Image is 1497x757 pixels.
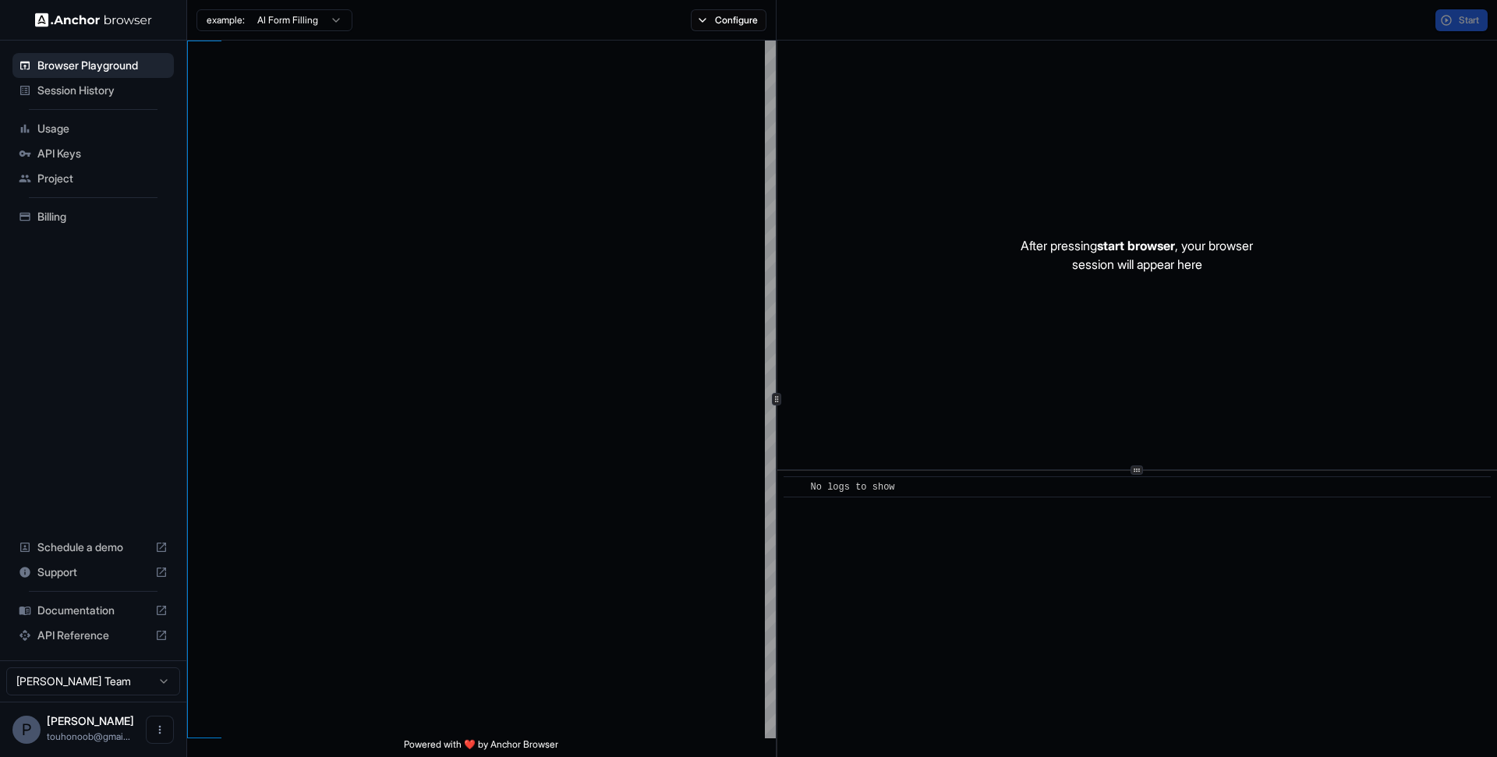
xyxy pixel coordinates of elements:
[12,166,174,191] div: Project
[12,141,174,166] div: API Keys
[12,204,174,229] div: Billing
[37,539,149,555] span: Schedule a demo
[37,628,149,643] span: API Reference
[37,564,149,580] span: Support
[1097,238,1175,253] span: start browser
[37,171,168,186] span: Project
[12,598,174,623] div: Documentation
[12,116,174,141] div: Usage
[37,209,168,225] span: Billing
[1021,236,1253,274] p: After pressing , your browser session will appear here
[691,9,766,31] button: Configure
[37,146,168,161] span: API Keys
[37,83,168,98] span: Session History
[404,738,558,757] span: Powered with ❤️ by Anchor Browser
[12,53,174,78] div: Browser Playground
[37,603,149,618] span: Documentation
[12,716,41,744] div: P
[47,714,134,727] span: Peter C.
[146,716,174,744] button: Open menu
[791,479,799,495] span: ​
[12,560,174,585] div: Support
[207,14,245,27] span: example:
[12,78,174,103] div: Session History
[47,730,130,742] span: touhonoob@gmail.com
[37,58,168,73] span: Browser Playground
[12,535,174,560] div: Schedule a demo
[35,12,152,27] img: Anchor Logo
[12,623,174,648] div: API Reference
[811,482,895,493] span: No logs to show
[37,121,168,136] span: Usage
